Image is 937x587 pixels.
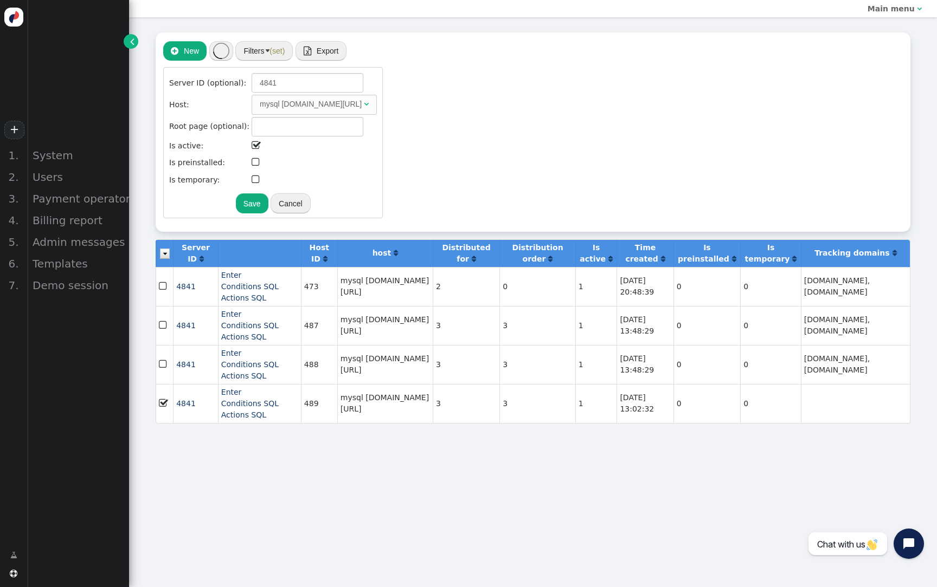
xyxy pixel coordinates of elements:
span: (set) [269,47,285,55]
td: [DATE] 13:48:29 [617,345,673,384]
td: 0 [499,267,575,306]
div: Billing report [27,210,129,231]
span: Click to sort [548,255,553,263]
a: Actions SQL [221,371,266,380]
div: Payment operators [27,188,129,210]
td: 487 [301,306,337,345]
td: 0 [740,345,801,384]
span:  [130,36,134,47]
span:  [159,396,169,410]
span: Click to sort [394,249,398,257]
td: 0 [740,306,801,345]
button: Save [236,193,268,213]
a: Enter [221,271,242,279]
b: host [373,249,392,257]
a: 4841 [176,282,196,291]
td: 2 [433,267,499,306]
a:  [608,255,613,263]
a:  [3,545,25,565]
div: System [27,145,129,166]
a:  [472,255,476,263]
a:  [548,255,553,263]
a: 4841 [176,321,196,330]
div: Templates [27,253,129,275]
td: 1 [575,306,617,345]
span: Click to sort [732,255,736,263]
a:  [323,255,328,263]
b: Server ID [182,243,210,263]
td: [DATE] 20:48:39 [617,267,673,306]
a:  [200,255,204,263]
span:  [159,279,169,293]
img: trigger_black.png [266,49,269,52]
td: 3 [499,306,575,345]
b: Is preinstalled [678,243,729,263]
a: Enter [221,349,242,357]
button: Filters (set) [235,41,293,61]
td: Root page (optional): [169,116,250,137]
td: [DOMAIN_NAME], [DOMAIN_NAME] [801,267,910,306]
td: 489 [301,384,337,423]
span:  [10,570,17,577]
span:  [252,138,261,153]
span:  [252,155,261,169]
a:  [124,34,138,49]
td: 3 [433,345,499,384]
td: mysql [DOMAIN_NAME][URL] [337,345,433,384]
td: [DOMAIN_NAME], [DOMAIN_NAME] [801,345,910,384]
a: Actions SQL [221,293,266,302]
span: Click to sort [472,255,476,263]
span:  [364,100,369,108]
button: New [163,41,207,61]
a: Conditions SQL [221,282,279,291]
button:  Export [296,41,347,61]
td: 3 [499,345,575,384]
span:  [159,357,169,371]
td: Is active: [169,138,250,154]
a:  [792,255,797,263]
a: + [4,121,24,139]
a: Conditions SQL [221,360,279,369]
td: 0 [740,384,801,423]
b: Time created [625,243,658,263]
td: mysql [DOMAIN_NAME][URL] [337,306,433,345]
a: Actions SQL [221,332,266,341]
b: Tracking domains [814,249,889,257]
td: Is preinstalled: [169,155,250,171]
td: [DATE] 13:02:32 [617,384,673,423]
a: Enter [221,310,242,318]
span: Click to sort [608,255,613,263]
a: Conditions SQL [221,399,279,408]
div: Users [27,166,129,188]
td: 0 [673,384,741,423]
span:  [252,172,261,187]
td: Server ID (optional): [169,73,250,93]
span: 4841 [176,399,196,408]
td: 3 [433,384,499,423]
a:  [661,255,665,263]
b: Distributed for [442,243,490,263]
div: Admin messages [27,231,129,253]
td: 0 [673,306,741,345]
td: [DATE] 13:48:29 [617,306,673,345]
td: 1 [575,384,617,423]
td: 488 [301,345,337,384]
td: 1 [575,345,617,384]
a:  [394,249,398,257]
span:  [159,318,169,332]
td: 3 [499,384,575,423]
b: Is temporary [745,243,790,263]
a: 4841 [176,360,196,369]
b: Is active [580,243,606,263]
b: Main menu [868,4,915,13]
a:  [732,255,736,263]
img: logo-icon.svg [4,8,23,27]
span: Click to sort [893,249,897,257]
span: Click to sort [323,255,328,263]
td: 3 [433,306,499,345]
td: Is temporary: [169,172,250,188]
td: 1 [575,267,617,306]
span: Click to sort [200,255,204,263]
td: 0 [673,267,741,306]
span: Click to sort [792,255,797,263]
